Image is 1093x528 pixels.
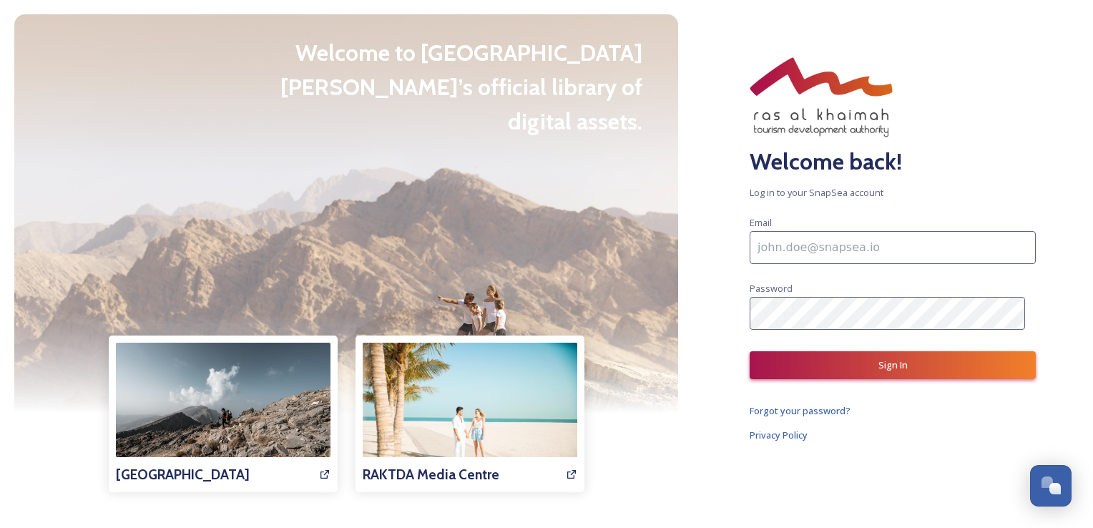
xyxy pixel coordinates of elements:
a: Forgot your password? [750,402,1036,419]
img: 7e8a814c-968e-46a8-ba33-ea04b7243a5d.jpg [363,343,577,486]
a: Privacy Policy [750,426,1036,444]
a: RAKTDA Media Centre [363,343,577,485]
span: Password [750,282,793,295]
span: Forgot your password? [750,404,851,417]
img: 4A12772D-B6F2-4164-A582A31F39726F87.jpg [116,343,330,486]
h2: Welcome back! [750,145,1036,179]
h3: [GEOGRAPHIC_DATA] [116,464,250,485]
button: Open Chat [1030,465,1072,507]
span: Email [750,216,772,229]
input: john.doe@snapsea.io [750,231,1036,264]
img: RAKTDA_ENG_NEW%20STACKED%20LOGO_RGB.png [750,57,893,137]
span: Privacy Policy [750,429,808,441]
h3: RAKTDA Media Centre [363,464,499,485]
span: Log in to your SnapSea account [750,186,1036,200]
button: Sign In [750,351,1036,379]
a: [GEOGRAPHIC_DATA] [116,343,330,485]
